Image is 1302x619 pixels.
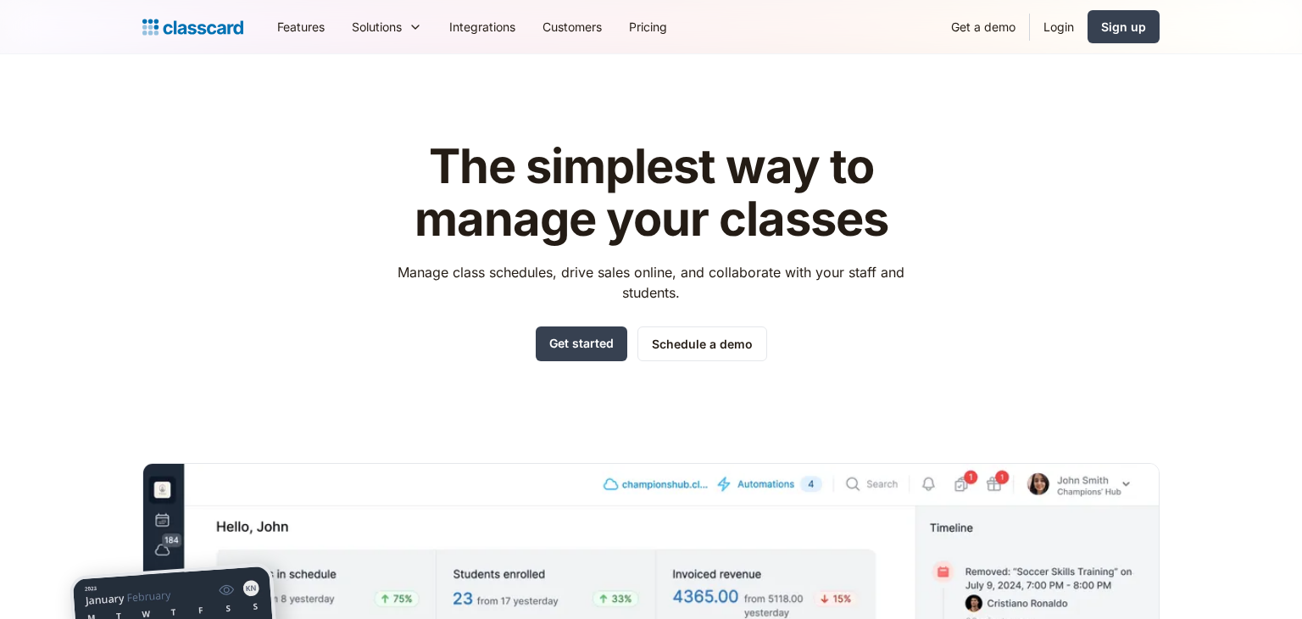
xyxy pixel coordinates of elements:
a: Get started [536,326,627,361]
a: home [142,15,243,39]
a: Schedule a demo [637,326,767,361]
a: Customers [529,8,615,46]
a: Pricing [615,8,681,46]
p: Manage class schedules, drive sales online, and collaborate with your staff and students. [382,262,921,303]
a: Sign up [1088,10,1160,43]
h1: The simplest way to manage your classes [382,141,921,245]
div: Sign up [1101,18,1146,36]
a: Login [1030,8,1088,46]
div: Solutions [352,18,402,36]
a: Integrations [436,8,529,46]
div: Solutions [338,8,436,46]
a: Get a demo [938,8,1029,46]
a: Features [264,8,338,46]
